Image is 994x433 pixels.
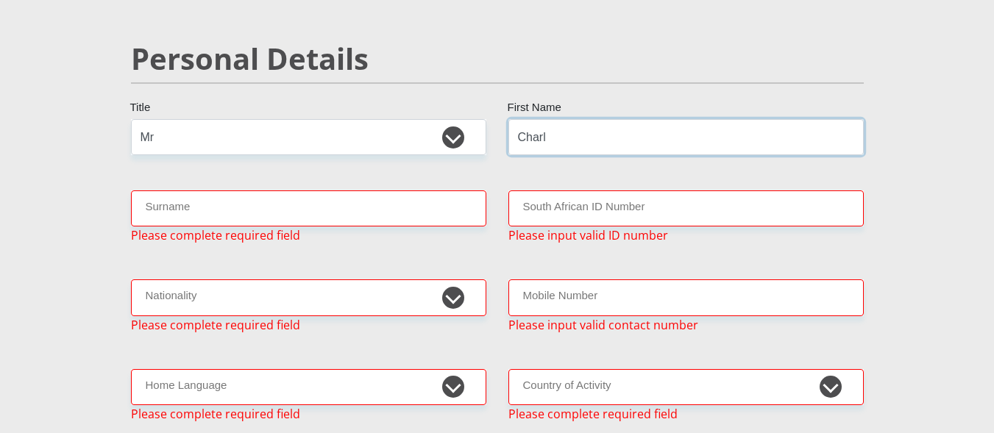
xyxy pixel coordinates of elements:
span: Please complete required field [131,405,300,423]
span: Please complete required field [131,316,300,334]
span: Please complete required field [131,226,300,244]
input: Contact Number [508,279,864,315]
input: ID Number [508,190,864,226]
span: Please input valid contact number [508,316,698,334]
span: Please complete required field [508,405,678,423]
h2: Personal Details [131,41,864,76]
input: Surname [131,190,486,226]
span: Please input valid ID number [508,226,668,244]
input: First Name [508,119,864,155]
